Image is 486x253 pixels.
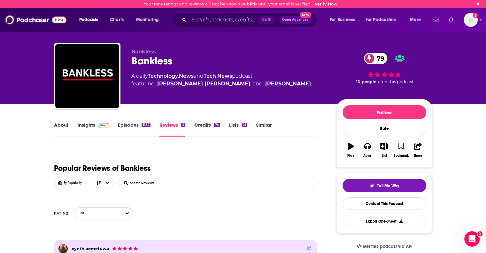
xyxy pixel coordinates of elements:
span: New [300,12,311,18]
span: 1 [477,231,482,236]
div: Share [413,154,422,158]
button: Bookmark [393,138,409,162]
div: cynthiaemetuwa's Rating: 5 out of 5 [112,245,138,252]
span: featuring [131,80,311,88]
img: Bankless [55,44,119,108]
span: More [410,15,421,24]
a: About [54,122,68,137]
a: Similar [256,122,272,137]
div: 79 10 peoplerated this podcast [336,49,432,88]
button: List [376,138,392,162]
a: Credits74 [194,122,220,137]
a: Reviews4 [159,122,185,137]
span: 79 [370,53,388,64]
div: 21 [242,123,247,127]
span: Bankless [131,49,156,55]
button: Choose List sort [54,177,113,189]
span: Logged in as tgilbride [464,13,478,27]
span: Monitoring [136,15,159,24]
a: Technology [148,73,178,79]
a: Share Button [307,246,312,250]
span: Get this podcast via API [363,244,412,249]
a: Charts [106,15,127,25]
div: Rate [343,122,426,135]
a: Episodes1187 [118,122,150,137]
div: Play [347,154,354,158]
button: Show profile menu [464,13,478,27]
button: Apps [359,138,376,162]
span: all [74,211,96,215]
span: Tell Me Why [377,183,399,188]
div: Search podcasts, credits, & more... [177,12,323,27]
input: Search podcasts, credits, & more... [189,15,259,25]
img: User Profile [464,13,478,27]
a: Ryan Sean Adams [157,80,250,88]
h1: Popular Reviews of Bankless [54,162,151,174]
div: 1187 [142,123,150,127]
button: tell me why sparkleTell Me Why [343,179,426,192]
button: Filter Ratings [74,207,133,219]
div: 74 [214,123,220,127]
a: InsightsPodchaser Pro [77,122,109,137]
span: By Popularity [64,181,105,185]
span: For Business [330,15,355,24]
span: and [194,73,204,79]
div: A daily podcast [131,72,311,88]
button: open menu [325,15,363,25]
img: tell me why sparkle [369,183,374,188]
div: List [382,154,387,158]
div: Your new ratings and reviews will not be shown publicly until your email is verified. [144,2,337,6]
img: Podchaser Pro [98,123,109,128]
span: Charts [110,15,124,24]
a: cynthiaemetuwa [72,246,109,251]
button: Follow [343,105,426,119]
div: Apps [363,154,372,158]
span: and [253,80,263,88]
iframe: Intercom live chat [464,231,480,247]
button: Export One-Sheet [343,215,426,227]
span: Podcasts [79,15,98,24]
button: Play [343,138,359,162]
button: Open AdvancedNew [279,16,312,24]
svg: Email not verified [473,13,478,18]
span: Open Advanced [282,18,309,21]
button: open menu [75,15,106,25]
a: Tech News [204,73,232,79]
a: Lists21 [229,122,247,137]
div: 4 [181,123,185,127]
a: Contact This Podcast [343,197,426,210]
button: open menu [132,15,167,25]
span: rated this podcast [376,79,413,84]
span: , [178,73,179,79]
button: open menu [361,15,405,25]
span: 10 people [356,79,376,84]
div: Bookmark [393,154,408,158]
a: Verify Now [315,2,337,6]
div: RATING [54,211,68,216]
a: Show notifications dropdown [430,14,441,25]
img: Podchaser - Follow, Share and Rate Podcasts [5,14,66,26]
span: Ctrl K [259,16,274,24]
a: 79 [364,53,388,64]
a: News [179,73,194,79]
a: Show notifications dropdown [446,14,456,25]
span: For Podcasters [366,15,396,24]
button: open menu [405,15,429,25]
button: Share [409,138,426,162]
a: David Hoffman [265,80,311,88]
